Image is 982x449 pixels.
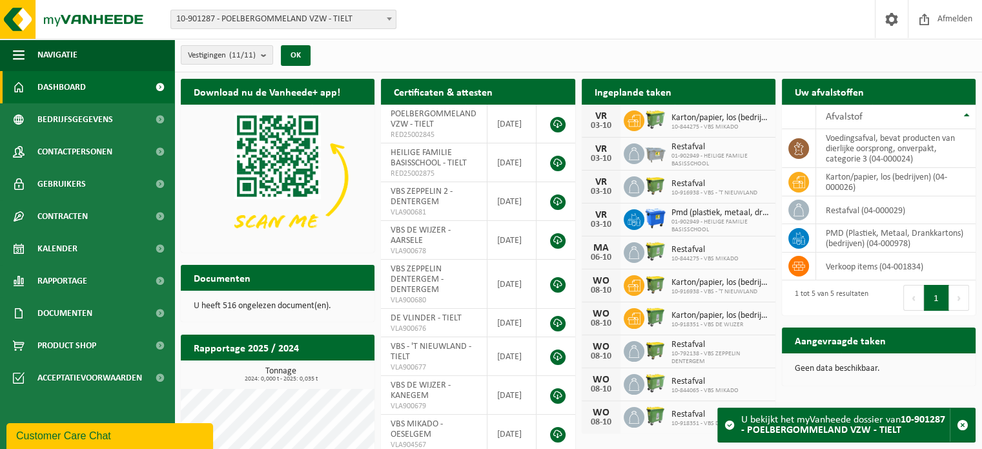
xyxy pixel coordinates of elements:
[671,311,769,321] span: Karton/papier, los (bedrijven)
[671,179,757,189] span: Restafval
[741,408,950,442] div: U bekijkt het myVanheede dossier van
[671,152,769,168] span: 01-902949 - HEILIGE FAMILIE BASISSCHOOL
[37,103,113,136] span: Bedrijfsgegevens
[229,51,256,59] count: (11/11)
[391,313,462,323] span: DE VLINDER - TIELT
[588,111,614,121] div: VR
[391,187,453,207] span: VBS ZEPPELIN 2 - DENTERGEM
[588,144,614,154] div: VR
[37,168,86,200] span: Gebruikers
[671,245,739,255] span: Restafval
[671,377,739,387] span: Restafval
[782,79,877,104] h2: Uw afvalstoffen
[588,210,614,220] div: VR
[588,154,614,163] div: 03-10
[671,387,739,395] span: 10-844065 - VBS MIKADO
[644,273,666,295] img: WB-1100-HPE-GN-50
[588,243,614,253] div: MA
[391,264,444,295] span: VBS ZEPPELIN DENTERGEM - DENTERGEM
[816,253,976,280] td: verkoop items (04-001834)
[588,375,614,385] div: WO
[795,364,963,373] p: Geen data beschikbaar.
[671,218,769,234] span: 01-902949 - HEILIGE FAMILIE BASISSCHOOL
[588,418,614,427] div: 08-10
[37,329,96,362] span: Product Shop
[588,276,614,286] div: WO
[391,324,477,334] span: VLA900676
[37,200,88,233] span: Contracten
[671,142,769,152] span: Restafval
[391,225,451,245] span: VBS DE WIJZER - AARSELE
[671,420,743,428] span: 10-918351 - VBS DE WIJZER
[588,177,614,187] div: VR
[391,207,477,218] span: VLA900681
[187,367,374,382] h3: Tonnage
[487,337,537,376] td: [DATE]
[391,295,477,306] span: VLA900680
[782,328,899,353] h2: Aangevraagde taken
[816,224,976,253] td: PMD (Plastiek, Metaal, Drankkartons) (bedrijven) (04-000978)
[644,405,666,427] img: WB-0770-HPE-GN-50
[181,105,374,250] img: Download de VHEPlus App
[644,240,666,262] img: WB-0660-HPE-GN-50
[816,196,976,224] td: restafval (04-000029)
[644,174,666,196] img: WB-1100-HPE-GN-50
[171,10,396,28] span: 10-901287 - POELBERGOMMELAND VZW - TIELT
[826,112,863,122] span: Afvalstof
[671,113,769,123] span: Karton/papier, los (bedrijven)
[588,286,614,295] div: 08-10
[37,233,77,265] span: Kalender
[391,362,477,373] span: VLA900677
[391,342,471,362] span: VBS - 'T NIEUWLAND - TIELT
[37,297,92,329] span: Documenten
[588,121,614,131] div: 03-10
[181,45,273,65] button: Vestigingen(11/11)
[671,123,769,131] span: 10-844275 - VBS MIKADO
[381,79,506,104] h2: Certificaten & attesten
[788,284,868,312] div: 1 tot 5 van 5 resultaten
[644,141,666,163] img: WB-2500-GAL-GY-01
[644,339,666,361] img: WB-1100-HPE-GN-50
[391,148,467,168] span: HEILIGE FAMILIE BASISSCHOOL - TIELT
[588,342,614,352] div: WO
[671,278,769,288] span: Karton/papier, los (bedrijven)
[187,376,374,382] span: 2024: 0,000 t - 2025: 0,035 t
[487,376,537,415] td: [DATE]
[741,415,945,435] strong: 10-901287 - POELBERGOMMELAND VZW - TIELT
[391,169,477,179] span: RED25002875
[671,350,769,366] span: 10-792138 - VBS ZEPPELIN DENTERGEM
[391,246,477,256] span: VLA900678
[391,401,477,412] span: VLA900679
[903,285,924,311] button: Previous
[588,309,614,319] div: WO
[588,253,614,262] div: 06-10
[671,189,757,197] span: 10-916938 - VBS - 'T NIEUWLAND
[924,285,949,311] button: 1
[671,208,769,218] span: Pmd (plastiek, metaal, drankkartons) (bedrijven)
[487,143,537,182] td: [DATE]
[391,130,477,140] span: RED25002845
[37,136,112,168] span: Contactpersonen
[671,410,743,420] span: Restafval
[487,105,537,143] td: [DATE]
[194,302,362,311] p: U heeft 516 ongelezen document(en).
[588,319,614,328] div: 08-10
[671,321,769,329] span: 10-918351 - VBS DE WIJZER
[644,306,666,328] img: WB-0770-HPE-GN-50
[281,45,311,66] button: OK
[582,79,684,104] h2: Ingeplande taken
[949,285,969,311] button: Next
[37,39,77,71] span: Navigatie
[391,109,476,129] span: POELBERGOMMELAND VZW - TIELT
[644,109,666,131] img: WB-0660-HPE-GN-50
[487,182,537,221] td: [DATE]
[6,421,216,449] iframe: chat widget
[181,79,353,104] h2: Download nu de Vanheede+ app!
[816,129,976,168] td: voedingsafval, bevat producten van dierlijke oorsprong, onverpakt, categorie 3 (04-000024)
[644,372,666,394] img: WB-0660-HPE-GN-50
[671,288,769,296] span: 10-916938 - VBS - 'T NIEUWLAND
[170,10,396,29] span: 10-901287 - POELBERGOMMELAND VZW - TIELT
[391,419,443,439] span: VBS MIKADO - OESELGEM
[671,340,769,350] span: Restafval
